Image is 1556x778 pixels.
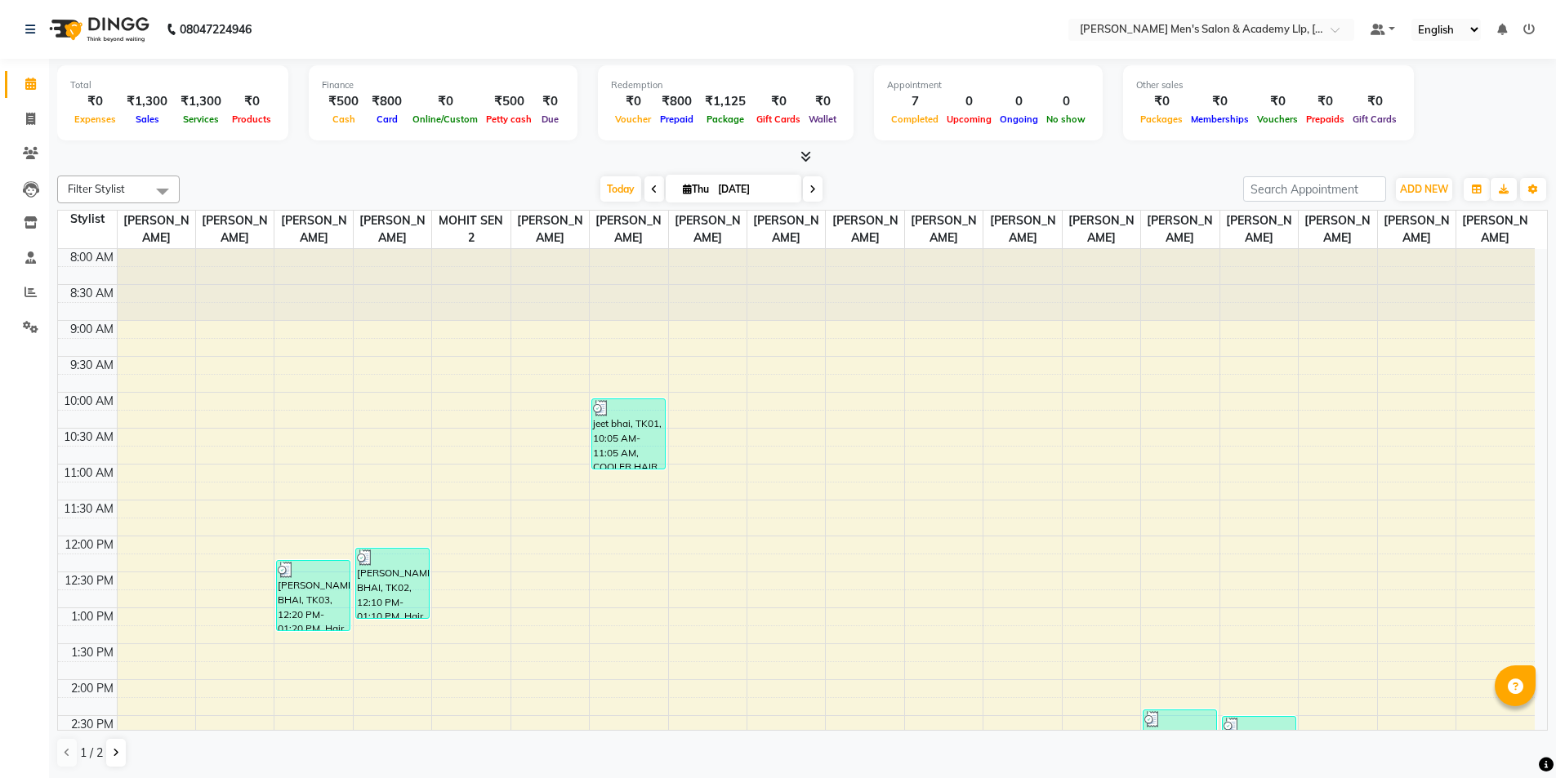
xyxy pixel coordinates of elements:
span: [PERSON_NAME] [118,211,195,248]
span: [PERSON_NAME] [590,211,667,248]
span: [PERSON_NAME] [511,211,589,248]
span: Due [537,113,563,125]
img: logo [42,7,154,52]
span: [PERSON_NAME] [196,211,274,248]
span: Gift Cards [1349,113,1401,125]
div: 0 [1042,92,1090,111]
span: Prepaid [656,113,698,125]
div: ₹500 [322,92,365,111]
div: jeet bhai, TK01, 10:05 AM-11:05 AM, COOLER HAIR CUT JUNIOR,COOLER [PERSON_NAME] [592,399,665,469]
b: 08047224946 [180,7,252,52]
div: 2:00 PM [68,680,117,697]
span: [PERSON_NAME] [354,211,431,248]
div: ₹800 [365,92,408,111]
span: [PERSON_NAME] [274,211,352,248]
div: 11:30 AM [60,500,117,518]
span: [PERSON_NAME] [1378,211,1456,248]
div: [PERSON_NAME] BHAI, TK02, 12:10 PM-01:10 PM, Hair Basis - Hair Cut,Hair Basis - [PERSON_NAME] [356,549,429,618]
div: 10:30 AM [60,429,117,446]
div: 0 [943,92,996,111]
div: [PERSON_NAME] BHAI, TK04, 02:25 PM-02:55 PM, Hair Basis - [PERSON_NAME] [1144,710,1216,744]
div: 2:30 PM [68,716,117,733]
span: [PERSON_NAME] [747,211,825,248]
span: [PERSON_NAME] [669,211,747,248]
div: ₹500 [482,92,536,111]
span: No show [1042,113,1090,125]
div: [PERSON_NAME] BHAI, TK03, 12:20 PM-01:20 PM, Hair Basis - [PERSON_NAME] By Creative Artist,Hair B... [277,561,350,630]
div: 8:30 AM [67,285,117,302]
div: 12:00 PM [61,536,117,553]
div: ₹0 [1302,92,1349,111]
div: 8:00 AM [67,249,117,266]
div: Other sales [1136,78,1401,92]
span: Thu [679,183,713,195]
span: Petty cash [482,113,536,125]
div: ₹0 [1136,92,1187,111]
div: ₹800 [655,92,698,111]
span: [PERSON_NAME] [1299,211,1376,248]
div: ₹0 [228,92,275,111]
span: Today [600,176,641,202]
span: Upcoming [943,113,996,125]
span: [PERSON_NAME] [1456,211,1535,248]
div: ₹0 [611,92,655,111]
div: 7 [887,92,943,111]
div: ₹0 [752,92,805,111]
span: Filter Stylist [68,182,125,195]
div: Redemption [611,78,840,92]
div: ₹1,300 [120,92,174,111]
div: 0 [996,92,1042,111]
span: [PERSON_NAME] [1141,211,1219,248]
span: MOHIT SEN 2 [432,211,510,248]
div: ₹0 [1349,92,1401,111]
span: Cash [328,113,359,125]
span: Ongoing [996,113,1042,125]
div: Finance [322,78,564,92]
div: ₹0 [408,92,482,111]
div: 1:30 PM [68,644,117,661]
span: [PERSON_NAME] [1063,211,1140,248]
span: Card [372,113,402,125]
div: Appointment [887,78,1090,92]
span: Vouchers [1253,113,1302,125]
span: [PERSON_NAME] [1220,211,1298,248]
div: ₹0 [1187,92,1253,111]
span: Products [228,113,275,125]
div: 10:00 AM [60,393,117,410]
div: ₹0 [805,92,840,111]
div: 12:30 PM [61,572,117,589]
div: VATSHAL BHAI, TK05, 02:30 PM-03:00 PM, Hair Basis - Hair Cut [1223,717,1295,750]
span: Memberships [1187,113,1253,125]
div: ₹0 [70,92,120,111]
span: [PERSON_NAME] [905,211,983,248]
span: Sales [132,113,163,125]
span: Package [702,113,748,125]
span: [PERSON_NAME] [826,211,903,248]
span: Expenses [70,113,120,125]
span: Online/Custom [408,113,482,125]
span: 1 / 2 [80,745,103,762]
span: Services [179,113,223,125]
div: 1:00 PM [68,608,117,625]
div: Stylist [58,211,117,228]
span: Wallet [805,113,840,125]
iframe: chat widget [1487,713,1540,762]
div: ₹0 [536,92,564,111]
span: ADD NEW [1400,183,1448,195]
div: ₹0 [1253,92,1302,111]
div: 9:30 AM [67,357,117,374]
div: 9:00 AM [67,321,117,338]
span: Prepaids [1302,113,1349,125]
span: Gift Cards [752,113,805,125]
span: Voucher [611,113,655,125]
span: Packages [1136,113,1187,125]
div: Total [70,78,275,92]
div: 11:00 AM [60,465,117,482]
input: Search Appointment [1243,176,1386,202]
span: Completed [887,113,943,125]
div: ₹1,300 [174,92,228,111]
button: ADD NEW [1396,178,1452,201]
span: [PERSON_NAME] [983,211,1061,248]
input: 2025-09-04 [713,177,795,202]
div: ₹1,125 [698,92,752,111]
